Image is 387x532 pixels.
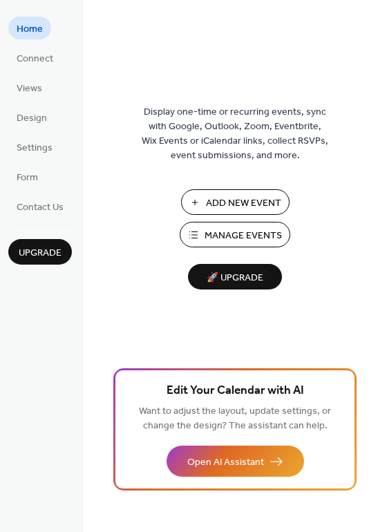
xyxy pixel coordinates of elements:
[187,455,264,470] span: Open AI Assistant
[19,246,62,260] span: Upgrade
[8,165,46,188] a: Form
[142,105,328,163] span: Display one-time or recurring events, sync with Google, Outlook, Zoom, Eventbrite, Wix Events or ...
[8,76,50,99] a: Views
[8,239,72,265] button: Upgrade
[8,17,51,39] a: Home
[180,222,290,247] button: Manage Events
[8,195,72,218] a: Contact Us
[205,229,282,243] span: Manage Events
[17,141,53,155] span: Settings
[17,22,43,37] span: Home
[206,196,281,211] span: Add New Event
[8,106,55,129] a: Design
[17,82,42,96] span: Views
[196,269,274,287] span: 🚀 Upgrade
[8,46,62,69] a: Connect
[17,52,53,66] span: Connect
[17,200,64,215] span: Contact Us
[167,446,304,477] button: Open AI Assistant
[8,135,61,158] a: Settings
[167,381,304,401] span: Edit Your Calendar with AI
[17,171,38,185] span: Form
[139,402,331,435] span: Want to adjust the layout, update settings, or change the design? The assistant can help.
[181,189,290,215] button: Add New Event
[188,264,282,289] button: 🚀 Upgrade
[17,111,47,126] span: Design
